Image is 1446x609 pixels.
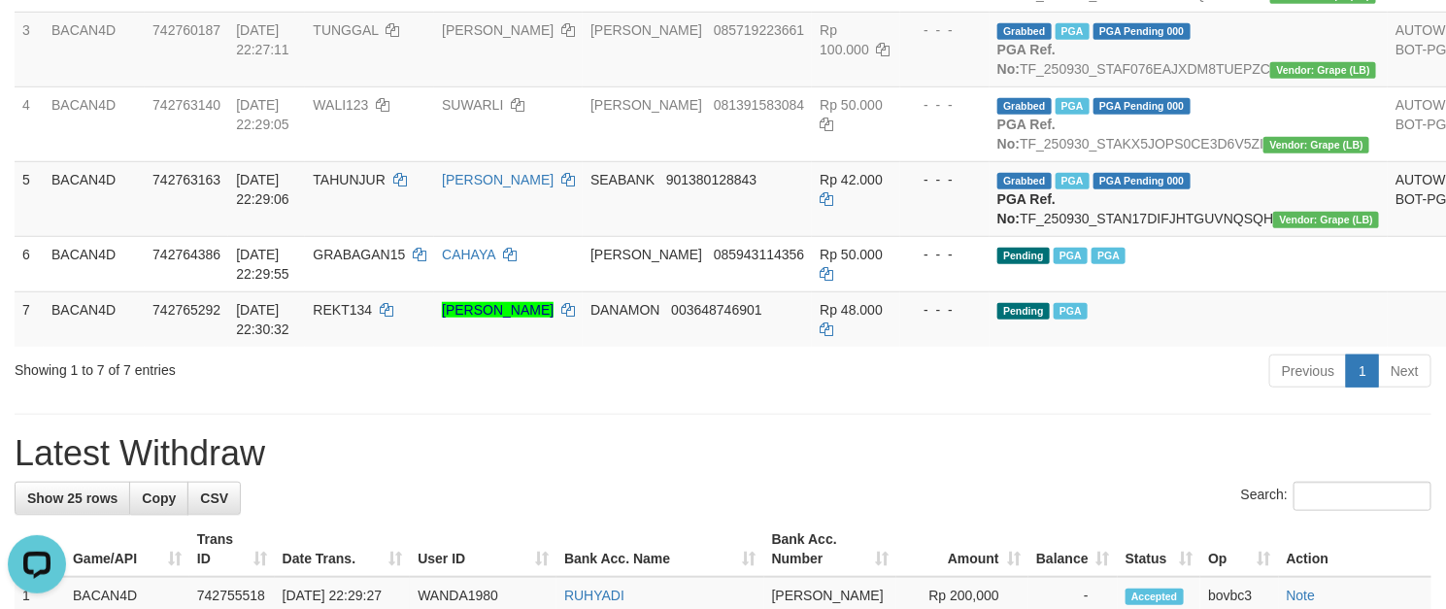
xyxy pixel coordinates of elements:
[908,20,982,40] div: - - -
[1118,522,1201,577] th: Status: activate to sort column ascending
[997,191,1056,226] b: PGA Ref. No:
[442,97,503,113] a: SUWARLI
[236,97,289,132] span: [DATE] 22:29:05
[1056,98,1090,115] span: Marked by bovbc3
[44,161,145,236] td: BACAN4D
[15,86,44,161] td: 4
[997,98,1052,115] span: Grabbed
[15,434,1431,473] h1: Latest Withdraw
[152,302,220,318] span: 742765292
[15,482,130,515] a: Show 25 rows
[1093,23,1191,40] span: PGA Pending
[714,97,804,113] span: Copy 081391583084 to clipboard
[187,482,241,515] a: CSV
[590,302,660,318] span: DANAMON
[908,300,982,320] div: - - -
[1263,137,1369,153] span: Vendor URL: https://dashboard.q2checkout.com/secure
[590,247,702,262] span: [PERSON_NAME]
[313,97,368,113] span: WALI123
[990,161,1388,236] td: TF_250930_STAN17DIFJHTGUVNQSQH
[997,23,1052,40] span: Grabbed
[1093,98,1191,115] span: PGA Pending
[1269,355,1347,388] a: Previous
[1294,482,1431,511] input: Search:
[908,95,982,115] div: - - -
[442,247,495,262] a: CAHAYA
[1378,355,1431,388] a: Next
[772,588,884,603] span: [PERSON_NAME]
[15,522,65,577] th: ID: activate to sort column descending
[152,22,220,38] span: 742760187
[1054,248,1088,264] span: PGA
[313,22,378,38] span: TUNGGAL
[27,491,118,506] span: Show 25 rows
[236,22,289,57] span: [DATE] 22:27:11
[44,12,145,86] td: BACAN4D
[997,173,1052,189] span: Grabbed
[820,22,869,57] span: Rp 100.000
[714,247,804,262] span: Copy 085943114356 to clipboard
[1273,212,1379,228] span: Vendor URL: https://dashboard.q2checkout.com/secure
[152,247,220,262] span: 742764386
[152,97,220,113] span: 742763140
[997,42,1056,77] b: PGA Ref. No:
[590,22,702,38] span: [PERSON_NAME]
[990,86,1388,161] td: TF_250930_STAKX5JOPS0CE3D6V5ZI
[1028,522,1118,577] th: Balance: activate to sort column ascending
[908,245,982,264] div: - - -
[1056,23,1090,40] span: Marked by bovbc3
[1279,522,1431,577] th: Action
[313,302,372,318] span: REKT134
[1287,588,1316,603] a: Note
[15,353,588,380] div: Showing 1 to 7 of 7 entries
[997,117,1056,152] b: PGA Ref. No:
[1054,303,1088,320] span: PGA
[990,12,1388,86] td: TF_250930_STAF076EAJXDM8TUEPZC
[15,12,44,86] td: 3
[442,22,554,38] a: [PERSON_NAME]
[152,172,220,187] span: 742763163
[764,522,897,577] th: Bank Acc. Number: activate to sort column ascending
[820,302,883,318] span: Rp 48.000
[997,248,1050,264] span: Pending
[820,97,883,113] span: Rp 50.000
[590,97,702,113] span: [PERSON_NAME]
[189,522,275,577] th: Trans ID: activate to sort column ascending
[671,302,761,318] span: Copy 003648746901 to clipboard
[15,291,44,347] td: 7
[410,522,556,577] th: User ID: activate to sort column ascending
[1093,173,1191,189] span: PGA Pending
[590,172,655,187] span: SEABANK
[142,491,176,506] span: Copy
[313,172,385,187] span: TAHUNJUR
[44,86,145,161] td: BACAN4D
[1270,62,1376,79] span: Vendor URL: https://dashboard.q2checkout.com/secure
[129,482,188,515] a: Copy
[1346,355,1379,388] a: 1
[1056,173,1090,189] span: Marked by bovbc3
[1241,482,1431,511] label: Search:
[564,588,624,603] a: RUHYADI
[1126,589,1184,605] span: Accepted
[313,247,405,262] span: GRABAGAN15
[896,522,1028,577] th: Amount: activate to sort column ascending
[442,172,554,187] a: [PERSON_NAME]
[997,303,1050,320] span: Pending
[44,236,145,291] td: BACAN4D
[1200,522,1278,577] th: Op: activate to sort column ascending
[275,522,411,577] th: Date Trans.: activate to sort column ascending
[15,236,44,291] td: 6
[666,172,757,187] span: Copy 901380128843 to clipboard
[820,172,883,187] span: Rp 42.000
[200,491,228,506] span: CSV
[556,522,764,577] th: Bank Acc. Name: activate to sort column ascending
[1092,248,1126,264] span: PGA
[236,247,289,282] span: [DATE] 22:29:55
[442,302,554,318] a: [PERSON_NAME]
[44,291,145,347] td: BACAN4D
[65,522,189,577] th: Game/API: activate to sort column ascending
[908,170,982,189] div: - - -
[8,8,66,66] button: Open LiveChat chat widget
[236,302,289,337] span: [DATE] 22:30:32
[236,172,289,207] span: [DATE] 22:29:06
